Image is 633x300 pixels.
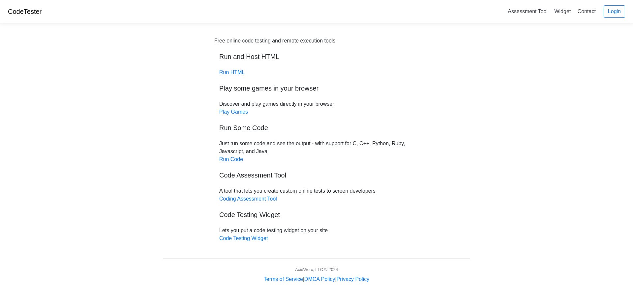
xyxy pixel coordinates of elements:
a: DMCA Policy [304,276,335,282]
h5: Play some games in your browser [219,84,414,92]
a: Code Testing Widget [219,235,268,241]
a: Login [604,5,625,18]
a: Terms of Service [264,276,303,282]
div: AcidWorx, LLC © 2024 [295,266,338,273]
a: Run Code [219,156,243,162]
a: Play Games [219,109,248,115]
h5: Run and Host HTML [219,53,414,61]
a: Contact [575,6,598,17]
a: Widget [552,6,573,17]
div: Discover and play games directly in your browser Just run some code and see the output - with sup... [214,37,419,242]
h5: Code Assessment Tool [219,171,414,179]
a: Coding Assessment Tool [219,196,277,202]
a: CodeTester [8,8,42,15]
h5: Code Testing Widget [219,211,414,219]
a: Run HTML [219,69,245,75]
div: Free online code testing and remote execution tools [214,37,335,45]
a: Assessment Tool [505,6,550,17]
a: Privacy Policy [337,276,370,282]
h5: Run Some Code [219,124,414,132]
div: | | [264,275,369,283]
